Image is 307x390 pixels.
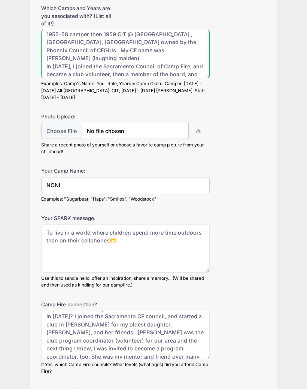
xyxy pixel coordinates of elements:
[41,276,210,290] div: Use this to send a hello, offer an inspiration, share a memory... (Will be shared and then used a...
[41,362,210,376] div: If Yes, which Camp Fire councils? What levels (what ages) did you attend Camp Fire?
[41,143,210,156] div: Share a recent photo of yourself or choose a favorite camp picture from your childhood!
[41,197,210,204] div: Examples: "Sugarbear, "Haps", "Smiles", "Woodstock"
[41,302,116,309] label: Camp Fire connection?
[41,216,116,223] label: Your SPARK message.
[41,168,116,176] label: Your Camp Name:
[41,81,210,102] div: Examples: Camp's Name, Your Role, Years = Camp Okizu, Camper, [DATE] - [DATE] All [GEOGRAPHIC_DAT...
[41,114,116,121] label: Photo Upload:
[41,6,116,28] label: Which Camps and Years are you associated with? (List all of it!)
